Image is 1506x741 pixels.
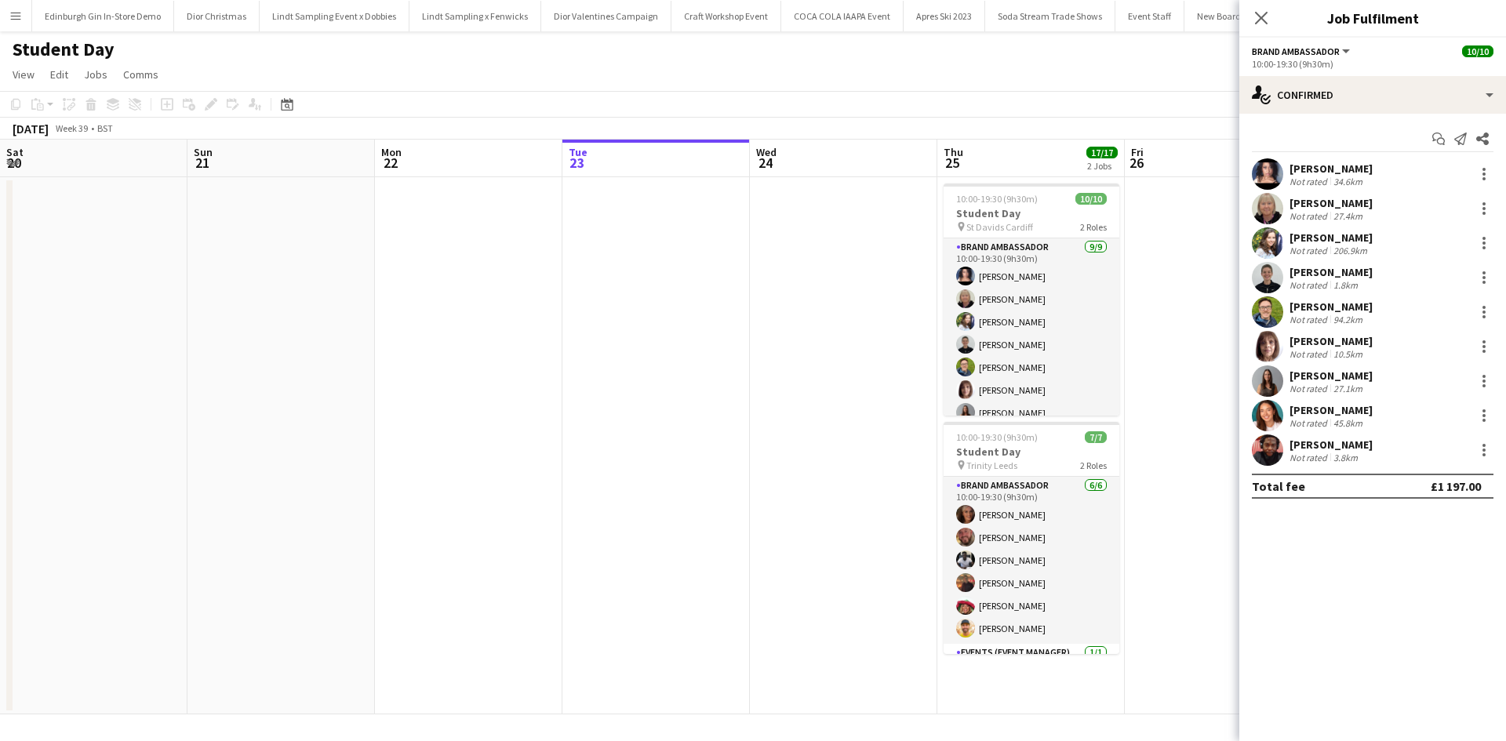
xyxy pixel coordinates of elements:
[1290,438,1373,452] div: [PERSON_NAME]
[6,64,41,85] a: View
[174,1,260,31] button: Dior Christmas
[1290,348,1330,360] div: Not rated
[1252,58,1493,70] div: 10:00-19:30 (9h30m)
[4,154,24,172] span: 20
[1252,45,1352,57] button: Brand Ambassador
[13,121,49,136] div: [DATE]
[1131,145,1144,159] span: Fri
[904,1,985,31] button: Apres Ski 2023
[191,154,213,172] span: 21
[941,154,963,172] span: 25
[944,644,1119,697] app-card-role: Events (Event Manager)1/1
[1330,452,1361,463] div: 3.8km
[944,145,963,159] span: Thu
[381,145,402,159] span: Mon
[671,1,781,31] button: Craft Workshop Event
[1330,314,1366,325] div: 94.2km
[944,422,1119,654] app-job-card: 10:00-19:30 (9h30m)7/7Student Day Trinity Leeds2 RolesBrand Ambassador6/610:00-19:30 (9h30m)[PERS...
[409,1,541,31] button: Lindt Sampling x Fenwicks
[1290,231,1373,245] div: [PERSON_NAME]
[260,1,409,31] button: Lindt Sampling Event x Dobbies
[569,145,587,159] span: Tue
[1290,417,1330,429] div: Not rated
[44,64,75,85] a: Edit
[117,64,165,85] a: Comms
[754,154,777,172] span: 24
[1290,369,1373,383] div: [PERSON_NAME]
[1086,147,1118,158] span: 17/17
[944,445,1119,459] h3: Student Day
[966,221,1033,233] span: St Davids Cardiff
[1080,459,1107,471] span: 2 Roles
[1330,176,1366,187] div: 34.6km
[1129,154,1144,172] span: 26
[1462,45,1493,57] span: 10/10
[1290,300,1373,314] div: [PERSON_NAME]
[1115,1,1184,31] button: Event Staff
[50,67,68,82] span: Edit
[1290,265,1373,279] div: [PERSON_NAME]
[1290,245,1330,256] div: Not rated
[985,1,1115,31] button: Soda Stream Trade Shows
[194,145,213,159] span: Sun
[1252,478,1305,494] div: Total fee
[1330,279,1361,291] div: 1.8km
[956,193,1038,205] span: 10:00-19:30 (9h30m)
[1330,210,1366,222] div: 27.4km
[1080,221,1107,233] span: 2 Roles
[1330,383,1366,394] div: 27.1km
[1184,1,1254,31] button: New Board
[1085,431,1107,443] span: 7/7
[1087,160,1117,172] div: 2 Jobs
[97,122,113,134] div: BST
[541,1,671,31] button: Dior Valentines Campaign
[32,1,174,31] button: Edinburgh Gin In-Store Demo
[756,145,777,159] span: Wed
[966,459,1017,471] span: Trinity Leeds
[944,183,1119,416] app-job-card: 10:00-19:30 (9h30m)10/10Student Day St Davids Cardiff2 RolesBrand Ambassador9/910:00-19:30 (9h30m...
[781,1,904,31] button: COCA COLA IAAPA Event
[1330,417,1366,429] div: 45.8km
[1290,403,1373,417] div: [PERSON_NAME]
[1290,279,1330,291] div: Not rated
[1239,8,1506,28] h3: Job Fulfilment
[379,154,402,172] span: 22
[1075,193,1107,205] span: 10/10
[1330,348,1366,360] div: 10.5km
[944,238,1119,474] app-card-role: Brand Ambassador9/910:00-19:30 (9h30m)[PERSON_NAME][PERSON_NAME][PERSON_NAME][PERSON_NAME][PERSON...
[1290,162,1373,176] div: [PERSON_NAME]
[13,67,35,82] span: View
[78,64,114,85] a: Jobs
[1252,45,1340,57] span: Brand Ambassador
[1290,383,1330,394] div: Not rated
[84,67,107,82] span: Jobs
[1290,210,1330,222] div: Not rated
[944,206,1119,220] h3: Student Day
[1239,76,1506,114] div: Confirmed
[1330,245,1370,256] div: 206.9km
[52,122,91,134] span: Week 39
[1290,452,1330,463] div: Not rated
[1290,196,1373,210] div: [PERSON_NAME]
[1290,334,1373,348] div: [PERSON_NAME]
[944,477,1119,644] app-card-role: Brand Ambassador6/610:00-19:30 (9h30m)[PERSON_NAME][PERSON_NAME][PERSON_NAME][PERSON_NAME][PERSON...
[956,431,1038,443] span: 10:00-19:30 (9h30m)
[1431,478,1481,494] div: £1 197.00
[6,145,24,159] span: Sat
[13,38,115,61] h1: Student Day
[566,154,587,172] span: 23
[123,67,158,82] span: Comms
[1290,314,1330,325] div: Not rated
[1290,176,1330,187] div: Not rated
